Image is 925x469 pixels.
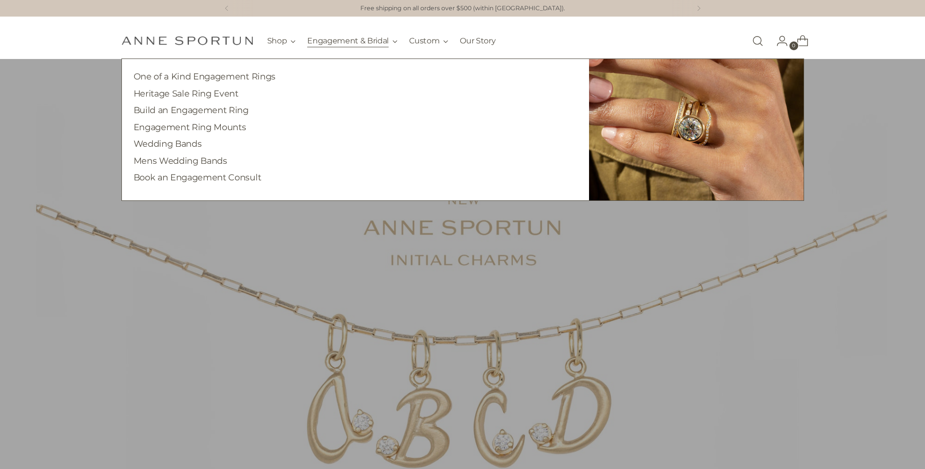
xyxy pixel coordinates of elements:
button: Custom [409,30,448,52]
a: Anne Sportun Fine Jewellery [121,36,253,45]
a: Go to the account page [768,31,788,51]
a: Open cart modal [789,31,808,51]
button: Engagement & Bridal [307,30,397,52]
a: Open search modal [748,31,768,51]
a: Our Story [460,30,495,52]
span: 0 [789,41,798,50]
button: Shop [267,30,296,52]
